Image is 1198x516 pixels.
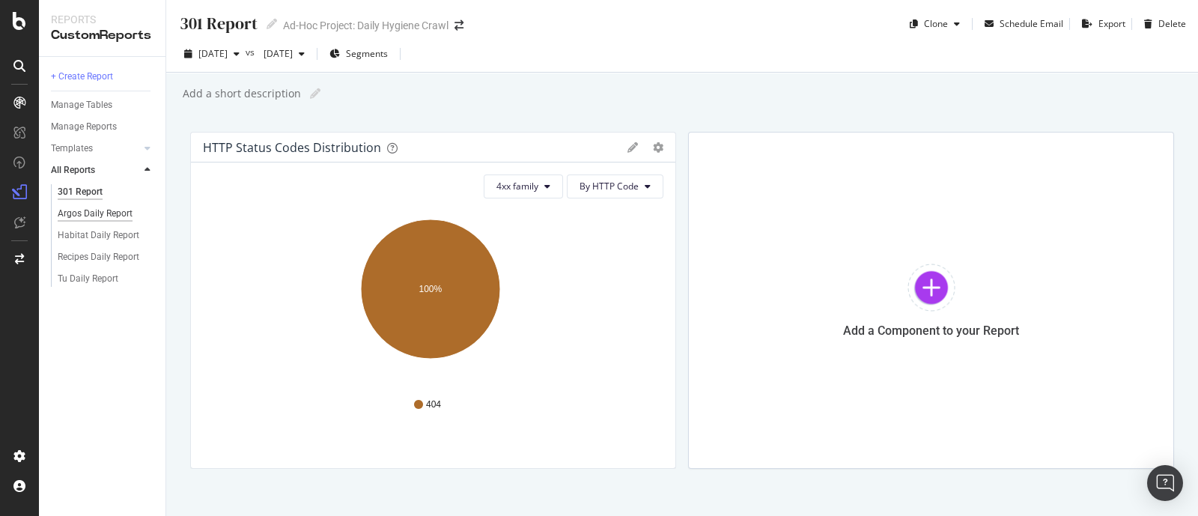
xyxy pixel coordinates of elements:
[979,12,1063,36] button: Schedule Email
[496,180,538,192] span: 4xx family
[58,206,133,222] div: Argos Daily Report
[580,180,639,192] span: By HTTP Code
[258,47,293,60] span: 2025 Aug. 28th
[567,174,663,198] button: By HTTP Code
[419,284,443,294] text: 100%
[58,228,155,243] a: Habitat Daily Report
[653,142,663,153] div: gear
[51,119,117,135] div: Manage Reports
[58,271,155,287] a: Tu Daily Report
[51,27,153,44] div: CustomReports
[426,398,441,411] span: 404
[258,42,311,66] button: [DATE]
[323,42,394,66] button: Segments
[1076,12,1125,36] button: Export
[58,249,155,265] a: Recipes Daily Report
[1147,465,1183,501] div: Open Intercom Messenger
[58,271,118,287] div: Tu Daily Report
[51,163,95,178] div: All Reports
[1138,12,1186,36] button: Delete
[51,97,112,113] div: Manage Tables
[58,228,139,243] div: Habitat Daily Report
[484,174,563,198] button: 4xx family
[178,42,246,66] button: [DATE]
[1098,17,1125,30] div: Export
[58,184,103,200] div: 301 Report
[58,206,155,222] a: Argos Daily Report
[51,141,93,157] div: Templates
[843,324,1019,338] div: Add a Component to your Report
[51,141,140,157] a: Templates
[454,20,463,31] div: arrow-right-arrow-left
[246,46,258,58] span: vs
[1000,17,1063,30] div: Schedule Email
[346,47,388,60] span: Segments
[310,88,320,99] i: Edit report name
[198,47,228,60] span: 2025 Sep. 25th
[203,140,381,155] div: HTTP Status Codes Distribution
[51,12,153,27] div: Reports
[51,69,155,85] a: + Create Report
[1158,17,1186,30] div: Delete
[178,12,258,35] div: 301 Report
[51,69,113,85] div: + Create Report
[283,18,449,33] div: Ad-Hoc Project: Daily Hygiene Crawl
[924,17,948,30] div: Clone
[267,19,277,29] i: Edit report name
[203,210,657,384] svg: A chart.
[904,12,966,36] button: Clone
[51,119,155,135] a: Manage Reports
[51,97,155,113] a: Manage Tables
[181,86,301,101] div: Add a short description
[190,132,676,469] div: HTTP Status Codes Distributiongeargear4xx familyBy HTTP CodeA chart.404
[51,163,140,178] a: All Reports
[58,184,155,200] a: 301 Report
[58,249,139,265] div: Recipes Daily Report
